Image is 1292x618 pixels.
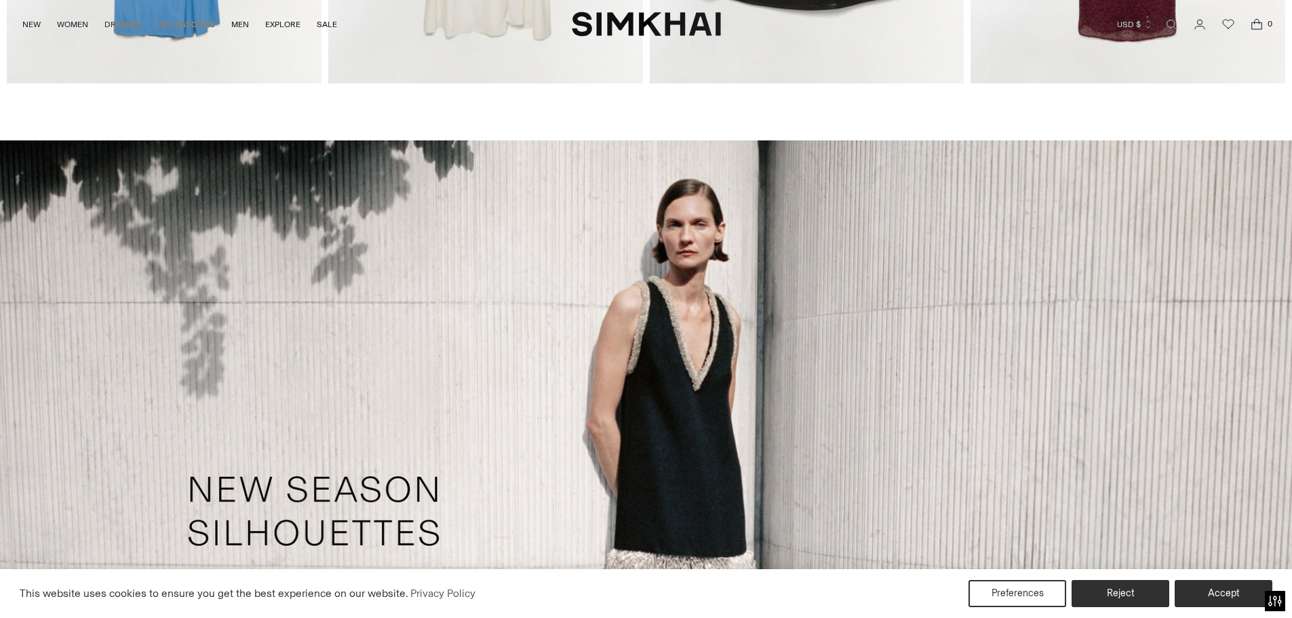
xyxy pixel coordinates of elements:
button: Reject [1072,580,1169,607]
span: This website uses cookies to ensure you get the best experience on our website. [20,587,408,600]
a: DRESSES [104,9,142,39]
a: Privacy Policy (opens in a new tab) [408,583,477,604]
a: NEW [22,9,41,39]
a: SALE [317,9,337,39]
a: Wishlist [1215,11,1242,38]
span: 0 [1264,18,1276,30]
button: USD $ [1117,9,1153,39]
a: Go to the account page [1186,11,1213,38]
a: EXPLORE [265,9,300,39]
a: MEN [231,9,249,39]
a: ACCESSORIES [158,9,215,39]
button: Accept [1175,580,1272,607]
a: Open cart modal [1243,11,1270,38]
a: Open search modal [1158,11,1185,38]
a: WOMEN [57,9,88,39]
button: Preferences [968,580,1066,607]
a: SIMKHAI [572,11,721,37]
